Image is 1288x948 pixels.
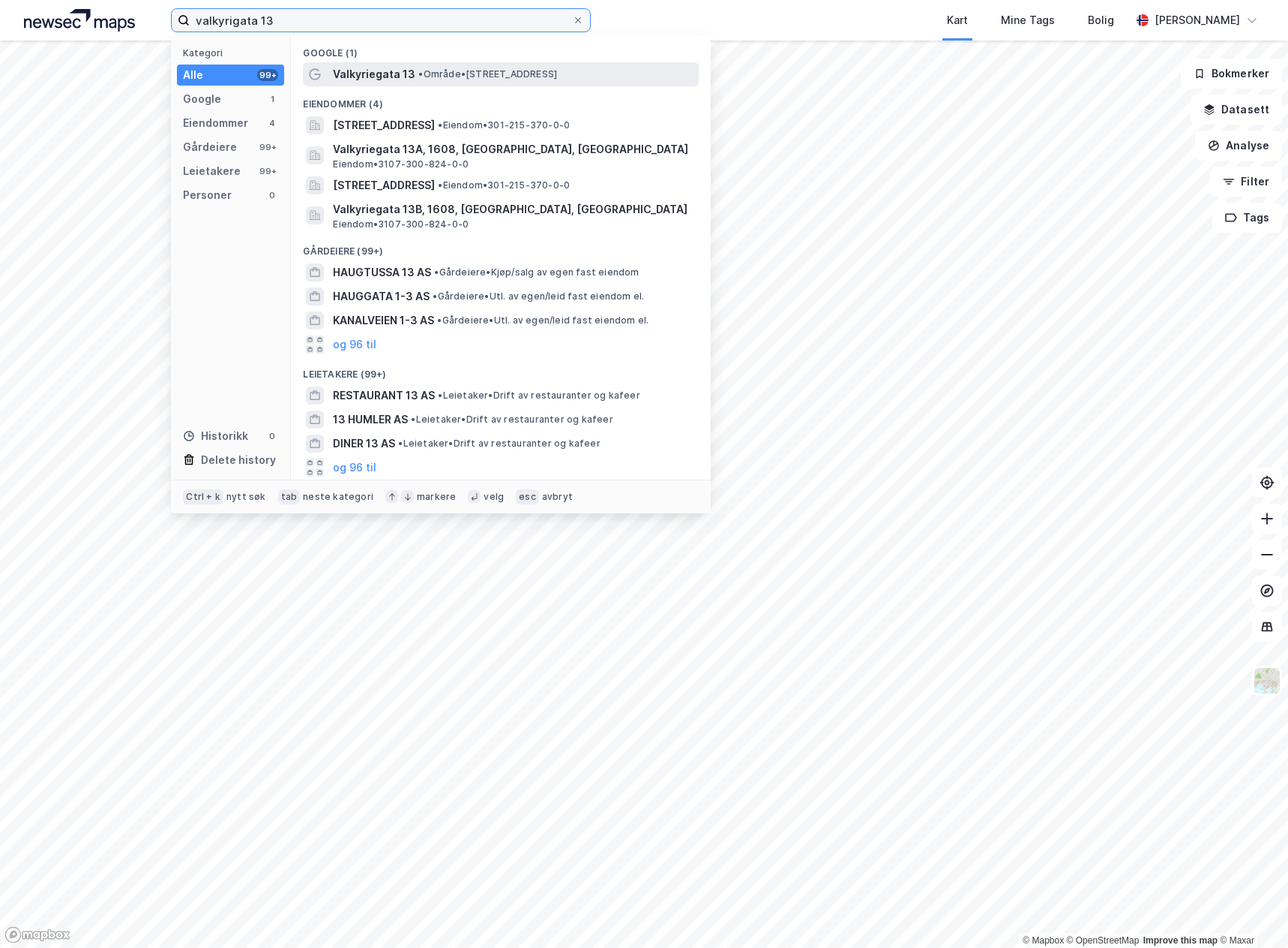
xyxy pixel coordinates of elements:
span: Valkyriegata 13B, 1608, [GEOGRAPHIC_DATA], [GEOGRAPHIC_DATA] [333,200,693,218]
div: 0 [266,189,278,201]
span: RESTAURANT 13 AS [333,387,435,405]
span: [STREET_ADDRESS] [333,116,435,134]
div: Kontrollprogram for chat [1213,876,1288,948]
img: Z [1253,667,1281,695]
div: Mine Tags [1001,11,1055,29]
div: Bolig [1088,11,1114,29]
span: Gårdeiere • Utl. av egen/leid fast eiendom el. [437,314,648,327]
div: Kart [947,11,968,29]
button: Tags [1212,203,1282,233]
div: Ctrl + k [183,489,223,504]
span: HAUGGATA 1-3 AS [333,287,430,305]
div: Kategori [183,47,284,59]
div: 99+ [257,165,278,177]
button: Datasett [1191,95,1282,125]
div: Leietakere (99+) [291,357,711,384]
div: nytt søk [226,491,266,503]
a: Mapbox homepage [4,926,70,943]
div: Eiendommer [183,114,248,132]
span: Valkyriegata 13A, 1608, [GEOGRAPHIC_DATA], [GEOGRAPHIC_DATA] [333,140,693,158]
div: 99+ [257,69,278,81]
span: • [433,290,437,302]
span: • [438,119,442,131]
span: • [438,179,442,191]
span: [STREET_ADDRESS] [333,176,435,194]
span: Eiendom • 3107-300-824-0-0 [333,158,469,170]
img: logo.a4113a55bc3d86da70a041830d287a7e.svg [24,9,135,32]
a: OpenStreetMap [1067,935,1140,946]
div: velg [484,491,504,503]
a: Mapbox [1023,935,1064,946]
span: HAUGTUSSA 13 AS [333,263,431,281]
button: Analyse [1195,131,1282,161]
span: Eiendom • 301-215-370-0-0 [438,119,570,131]
button: og 96 til [333,459,376,477]
div: 99+ [257,141,278,153]
input: Søk på adresse, matrikkel, gårdeiere, leietakere eller personer [190,9,572,32]
button: Bokmerker [1181,59,1282,89]
div: Alle [183,66,203,84]
div: Delete history [201,451,276,469]
div: 0 [266,430,278,442]
span: • [434,266,439,278]
div: Google [183,90,221,108]
a: Improve this map [1143,935,1218,946]
span: Eiendom • 301-215-370-0-0 [438,179,570,191]
div: [PERSON_NAME] [1155,11,1240,29]
div: 4 [266,117,278,129]
div: Google (1) [291,35,711,62]
div: 1 [266,93,278,105]
div: neste kategori [303,491,373,503]
span: 13 HUMLER AS [333,411,408,429]
div: avbryt [542,491,573,503]
span: KANALVEIEN 1-3 AS [333,311,434,330]
span: Leietaker • Drift av restauranter og kafeer [438,390,640,402]
div: Gårdeiere (99+) [291,233,711,260]
span: • [438,390,442,401]
div: Leietakere [183,162,241,180]
span: DINER 13 AS [333,435,395,453]
span: Leietaker • Drift av restauranter og kafeer [411,414,613,426]
span: Gårdeiere • Kjøp/salg av egen fast eiendom [434,266,639,278]
div: markere [417,491,456,503]
iframe: Chat Widget [1213,876,1288,948]
span: • [437,314,442,326]
button: Filter [1210,167,1282,197]
div: Personer [183,186,232,204]
span: • [398,438,403,449]
span: Eiendom • 3107-300-824-0-0 [333,218,469,230]
div: tab [278,489,301,504]
span: Valkyriegata 13 [333,65,415,83]
span: • [411,414,415,425]
div: Gårdeiere [183,138,237,156]
span: • [418,68,423,80]
span: Gårdeiere • Utl. av egen/leid fast eiendom el. [433,290,644,302]
button: og 96 til [333,336,376,354]
span: Leietaker • Drift av restauranter og kafeer [398,438,600,450]
div: Eiendommer (4) [291,86,711,113]
div: esc [516,489,539,504]
span: Område • [STREET_ADDRESS] [418,68,557,80]
div: Historikk [183,427,248,445]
